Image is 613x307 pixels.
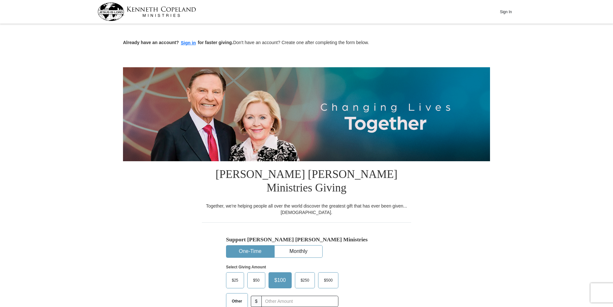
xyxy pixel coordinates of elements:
div: Together, we're helping people all over the world discover the greatest gift that has ever been g... [202,203,411,216]
span: $100 [271,275,289,285]
span: $ [251,296,262,307]
span: $50 [250,275,263,285]
span: $500 [321,275,336,285]
button: Monthly [275,246,322,257]
p: Don't have an account? Create one after completing the form below. [123,39,490,47]
strong: Already have an account? for faster giving. [123,40,233,45]
h5: Support [PERSON_NAME] [PERSON_NAME] Ministries [226,236,387,243]
img: kcm-header-logo.svg [98,3,196,21]
input: Other Amount [261,296,338,307]
button: One-Time [226,246,274,257]
button: Sign in [179,39,198,47]
span: $250 [297,275,313,285]
span: $25 [229,275,241,285]
h1: [PERSON_NAME] [PERSON_NAME] Ministries Giving [202,161,411,203]
button: Sign In [496,7,515,17]
strong: Select Giving Amount [226,265,266,269]
span: Other [229,296,245,306]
